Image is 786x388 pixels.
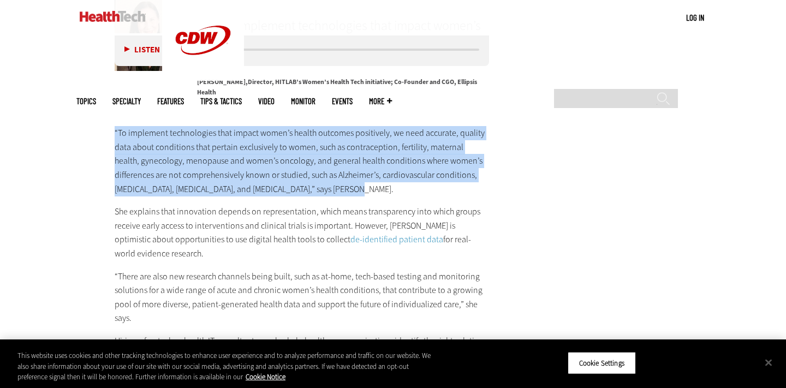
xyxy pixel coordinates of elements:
p: She explains that innovation depends on representation, which means transparency into which group... [115,205,489,260]
a: More information about your privacy [246,372,285,381]
a: Features [157,97,184,105]
a: Events [332,97,353,105]
a: Tips & Tactics [200,97,242,105]
button: Close [757,350,781,374]
a: Video [258,97,275,105]
p: “To implement technologies that impact women’s health outcomes positively, we need accurate, qual... [115,126,489,196]
p: Hiring a femtech or health IT consultant can also help healthcare organizations identify the righ... [115,334,489,362]
span: Topics [76,97,96,105]
p: “There are also new research channels being built, such as at-home, tech-based testing and monito... [115,270,489,325]
span: More [369,97,392,105]
img: Home [80,11,146,22]
a: Log in [686,13,704,22]
button: Cookie Settings [568,351,636,374]
a: CDW [162,72,244,83]
span: Specialty [112,97,141,105]
div: This website uses cookies and other tracking technologies to enhance user experience and to analy... [17,350,432,383]
div: User menu [686,12,704,23]
a: MonITor [291,97,315,105]
a: de-identified patient data [350,234,443,245]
